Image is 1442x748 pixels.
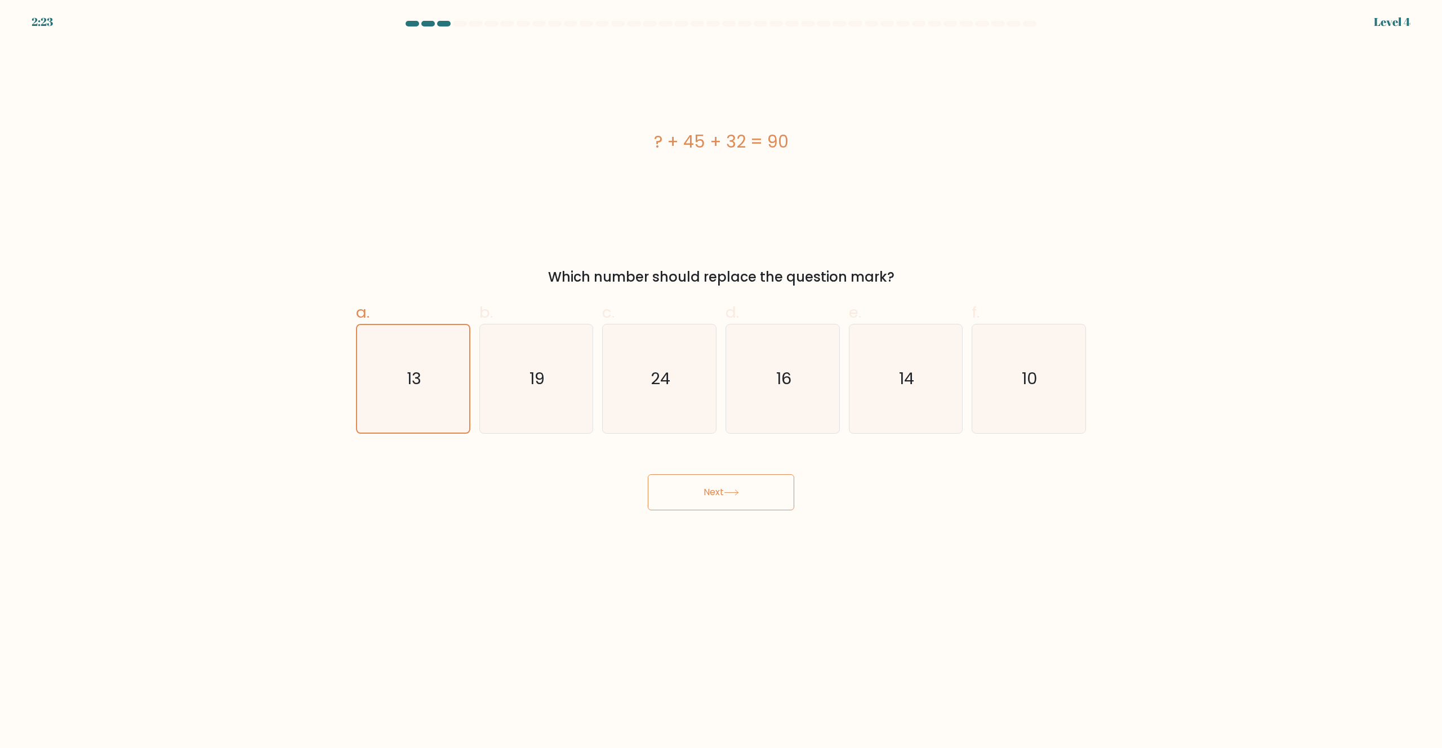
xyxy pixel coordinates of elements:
div: Level 4 [1374,14,1410,30]
text: 24 [651,368,670,390]
span: e. [849,301,861,323]
div: ? + 45 + 32 = 90 [356,129,1086,154]
text: 19 [529,368,545,390]
text: 13 [407,368,421,390]
span: f. [972,301,980,323]
div: 2:23 [32,14,53,30]
span: d. [726,301,739,323]
button: Next [648,474,794,510]
span: c. [602,301,615,323]
text: 14 [899,368,914,390]
span: a. [356,301,370,323]
text: 10 [1022,368,1038,390]
div: Which number should replace the question mark? [363,267,1079,287]
text: 16 [776,368,791,390]
span: b. [479,301,493,323]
